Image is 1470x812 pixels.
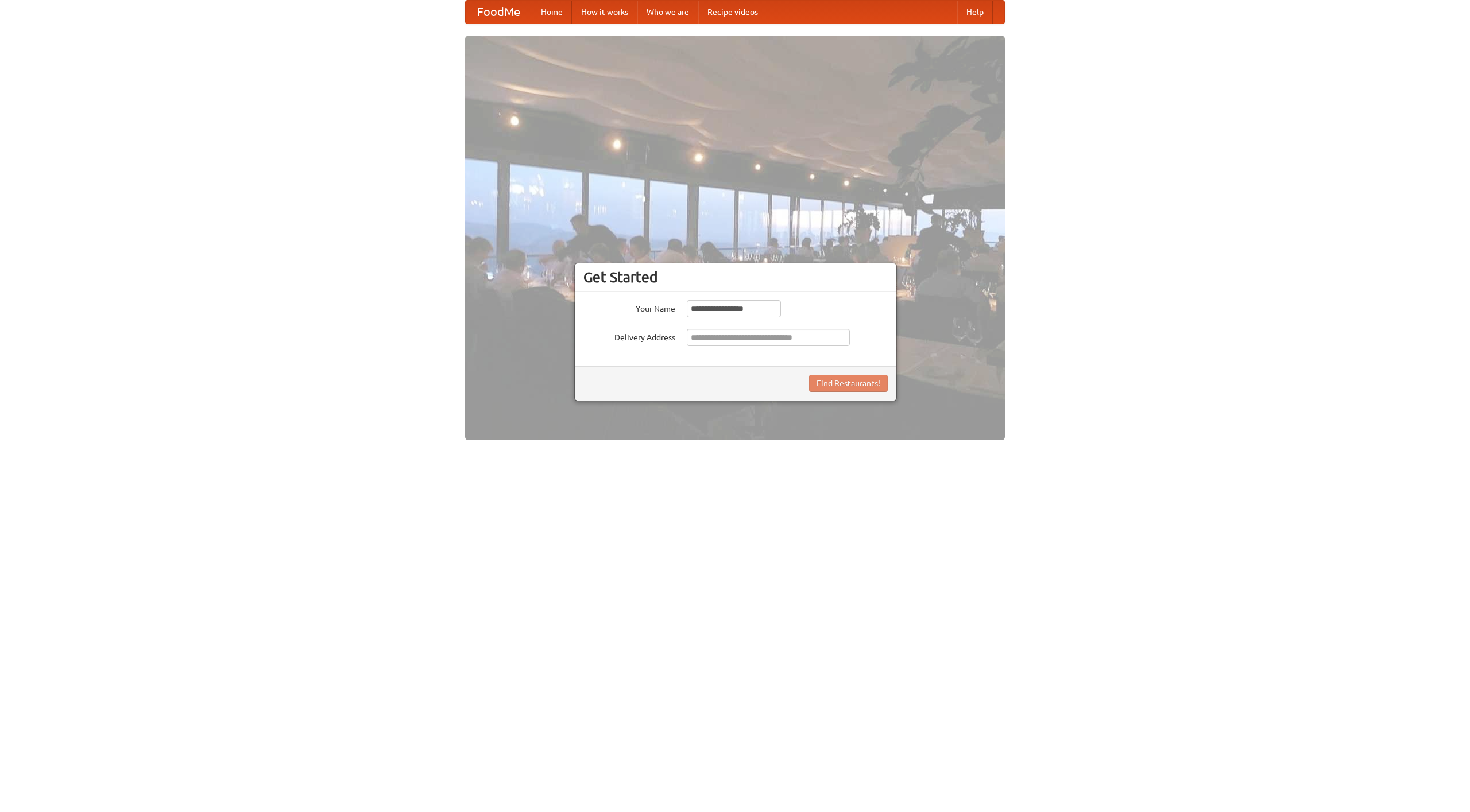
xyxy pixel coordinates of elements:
label: Delivery Address [583,329,675,343]
a: Help [957,1,993,24]
h3: Get Started [583,269,888,286]
label: Your Name [583,300,675,314]
a: FoodMe [466,1,532,24]
a: Recipe videos [698,1,767,24]
button: Find Restaurants! [809,375,888,392]
a: Home [532,1,572,24]
a: How it works [572,1,637,24]
a: Who we are [637,1,698,24]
